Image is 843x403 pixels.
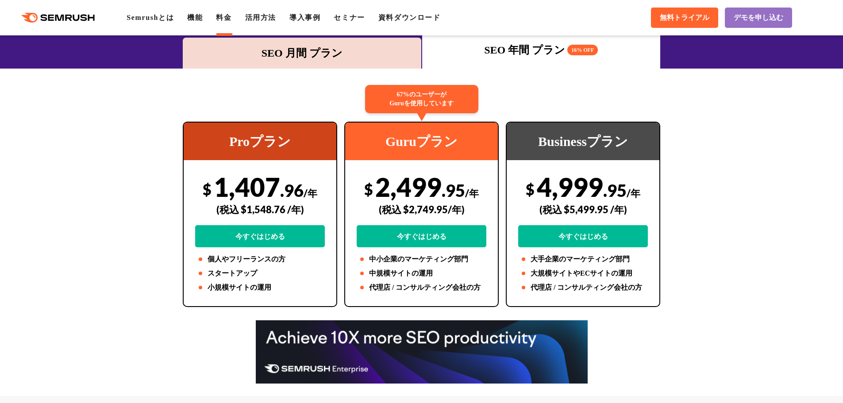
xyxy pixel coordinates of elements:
a: 無料トライアル [651,8,718,28]
li: 大手企業のマーケティング部門 [518,254,648,265]
div: (税込 $2,749.95/年) [357,194,486,225]
a: 今すぐはじめる [357,225,486,247]
div: Proプラン [184,123,336,160]
a: 料金 [216,14,231,21]
a: 資料ダウンロード [378,14,441,21]
span: デモを申し込む [734,13,783,23]
li: 小規模サイトの運用 [195,282,325,293]
span: $ [203,180,212,198]
a: 機能 [187,14,203,21]
span: /年 [627,187,640,199]
a: 活用方法 [245,14,276,21]
span: $ [364,180,373,198]
div: Guruプラン [345,123,498,160]
div: SEO 月間 プラン [187,45,417,61]
a: 今すぐはじめる [518,225,648,247]
span: .96 [280,180,304,200]
a: 今すぐはじめる [195,225,325,247]
li: 代理店 / コンサルティング会社の方 [357,282,486,293]
li: 代理店 / コンサルティング会社の方 [518,282,648,293]
a: Semrushとは [127,14,174,21]
li: スタートアップ [195,268,325,279]
a: 導入事例 [289,14,320,21]
a: セミナー [334,14,365,21]
span: /年 [304,187,317,199]
span: /年 [465,187,479,199]
div: (税込 $1,548.76 /年) [195,194,325,225]
li: 個人やフリーランスの方 [195,254,325,265]
div: 4,999 [518,171,648,247]
span: 無料トライアル [660,13,709,23]
div: 1,407 [195,171,325,247]
li: 大規模サイトやECサイトの運用 [518,268,648,279]
div: 2,499 [357,171,486,247]
div: SEO 年間 プラン [427,42,656,58]
a: デモを申し込む [725,8,792,28]
li: 中小企業のマーケティング部門 [357,254,486,265]
span: $ [526,180,535,198]
li: 中規模サイトの運用 [357,268,486,279]
div: 67%のユーザーが Guruを使用しています [365,85,478,113]
div: Businessプラン [507,123,659,160]
span: .95 [442,180,465,200]
span: 16% OFF [567,45,598,55]
div: (税込 $5,499.95 /年) [518,194,648,225]
span: .95 [603,180,627,200]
